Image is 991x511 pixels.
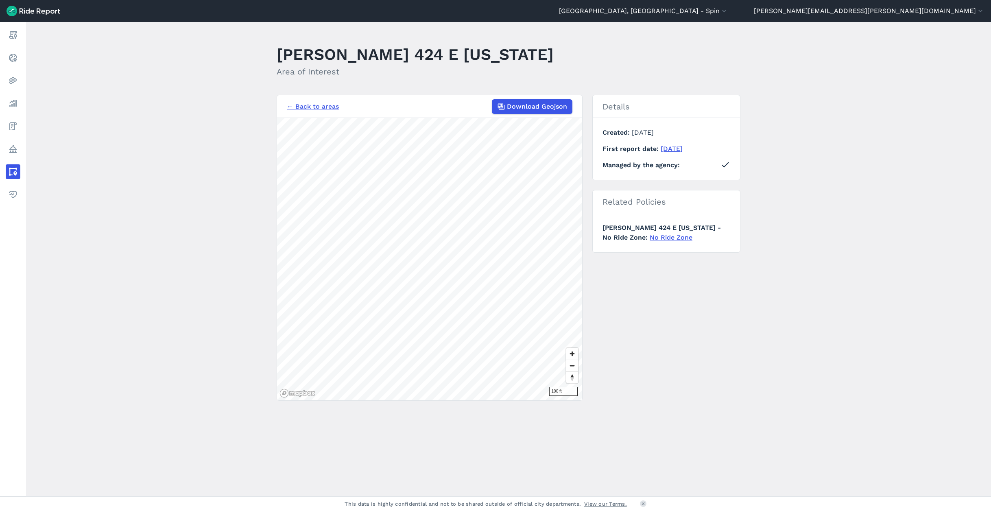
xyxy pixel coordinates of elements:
[566,371,578,383] button: Reset bearing to north
[593,190,740,213] h2: Related Policies
[6,164,20,179] a: Areas
[7,6,60,16] img: Ride Report
[632,129,654,136] span: [DATE]
[602,129,632,136] span: Created
[602,145,661,153] span: First report date
[602,160,680,170] span: Managed by the agency
[277,118,582,400] canvas: Map
[593,95,740,118] h2: Details
[650,234,692,241] a: No Ride Zone
[507,102,567,111] span: Download Geojson
[277,66,554,78] h2: Area of Interest
[754,6,984,16] button: [PERSON_NAME][EMAIL_ADDRESS][PERSON_NAME][DOMAIN_NAME]
[492,99,572,114] button: Download Geojson
[6,96,20,111] a: Analyze
[549,387,578,396] div: 100 ft
[287,102,339,111] a: ← Back to areas
[6,73,20,88] a: Heatmaps
[584,500,627,508] a: View our Terms.
[559,6,728,16] button: [GEOGRAPHIC_DATA], [GEOGRAPHIC_DATA] - Spin
[6,50,20,65] a: Realtime
[277,43,554,66] h1: [PERSON_NAME] 424 E [US_STATE]
[566,360,578,371] button: Zoom out
[6,187,20,202] a: Health
[6,119,20,133] a: Fees
[279,389,315,398] a: Mapbox logo
[6,28,20,42] a: Report
[566,348,578,360] button: Zoom in
[602,224,721,241] span: [PERSON_NAME] 424 E [US_STATE] - No Ride Zone
[661,145,683,153] a: [DATE]
[6,142,20,156] a: Policy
